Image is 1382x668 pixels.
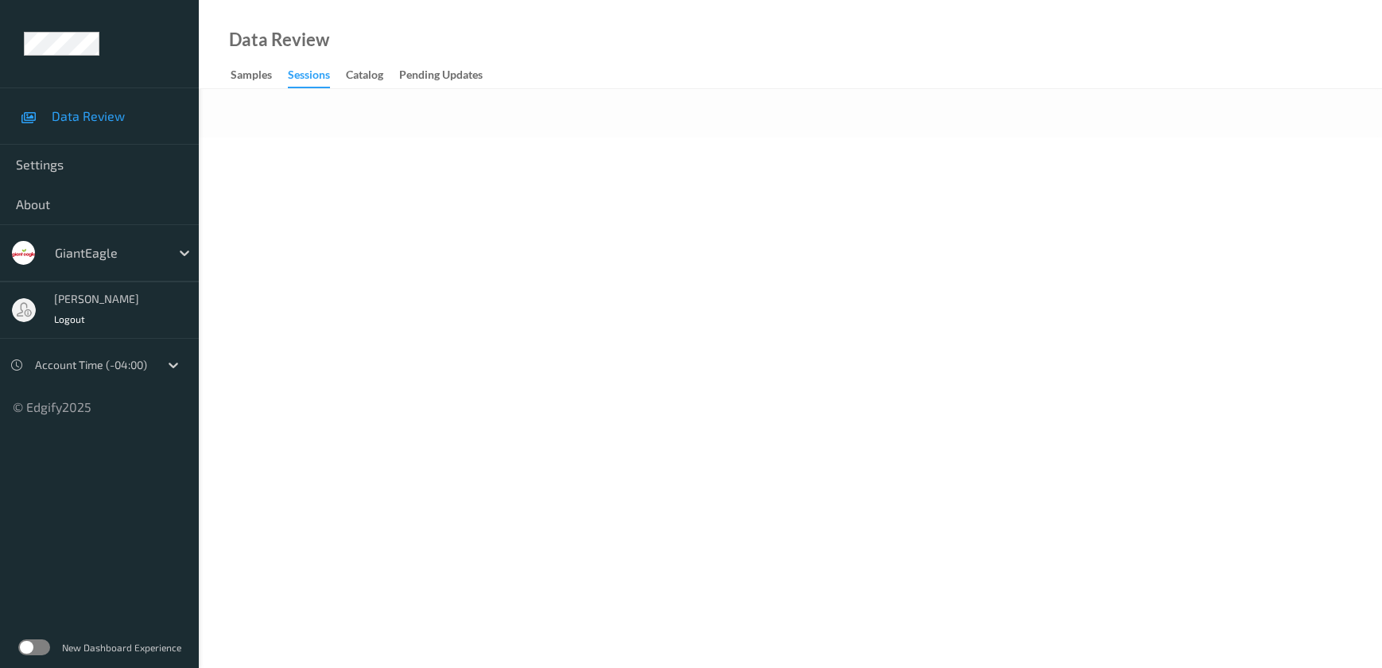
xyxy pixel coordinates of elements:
div: Data Review [229,32,329,48]
a: Samples [231,64,288,87]
a: Pending Updates [399,64,499,87]
a: Sessions [288,64,346,88]
div: Samples [231,67,272,87]
div: Pending Updates [399,67,483,87]
div: Sessions [288,67,330,88]
a: Catalog [346,64,399,87]
div: Catalog [346,67,383,87]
